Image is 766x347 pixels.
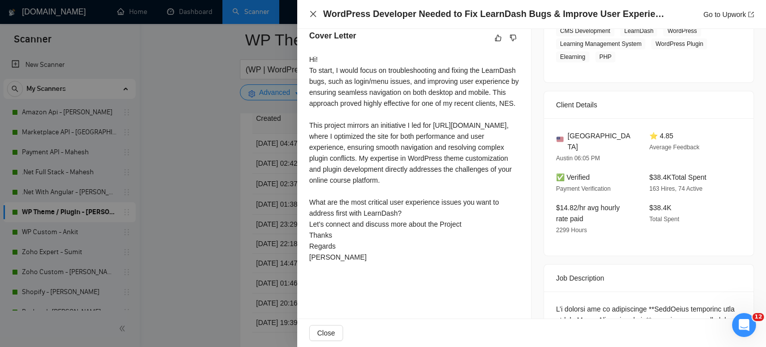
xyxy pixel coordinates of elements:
span: 2299 Hours [556,227,587,234]
iframe: Intercom live chat [732,313,756,337]
span: $14.82/hr avg hourly rate paid [556,204,620,223]
h4: WordPress Developer Needed to Fix LearnDash Bugs & Improve User Experience [323,8,667,20]
span: ✅ Verified [556,173,590,181]
div: Job Description [556,265,742,292]
span: WordPress Plugin [651,38,707,49]
span: dislike [510,34,517,42]
span: Austin 06:05 PM [556,155,600,162]
span: Payment Verification [556,185,610,192]
span: WordPress [663,25,701,36]
span: Close [317,328,335,339]
span: [GEOGRAPHIC_DATA] [568,130,633,152]
span: CMS Development [556,25,614,36]
span: Learning Management System [556,38,645,49]
div: Hi! To start, I would focus on troubleshooting and fixing the LearnDash bugs, such as login/menu ... [309,54,519,263]
a: Go to Upworkexport [703,10,754,18]
button: Close [309,10,317,18]
button: like [492,32,504,44]
span: LearnDash [620,25,658,36]
span: like [495,34,502,42]
span: Average Feedback [649,144,700,151]
span: PHP [595,51,616,62]
span: $38.4K [649,204,671,212]
span: ⭐ 4.85 [649,132,673,140]
span: $38.4K Total Spent [649,173,706,181]
div: Client Details [556,91,742,118]
span: Elearning [556,51,589,62]
span: export [748,11,754,17]
h5: Cover Letter [309,30,356,42]
img: 🇺🇸 [557,136,564,143]
span: 163 Hires, 74 Active [649,185,703,192]
button: Close [309,325,343,341]
span: close [309,10,317,18]
span: 12 [753,313,764,321]
button: dislike [507,32,519,44]
span: Total Spent [649,216,679,223]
